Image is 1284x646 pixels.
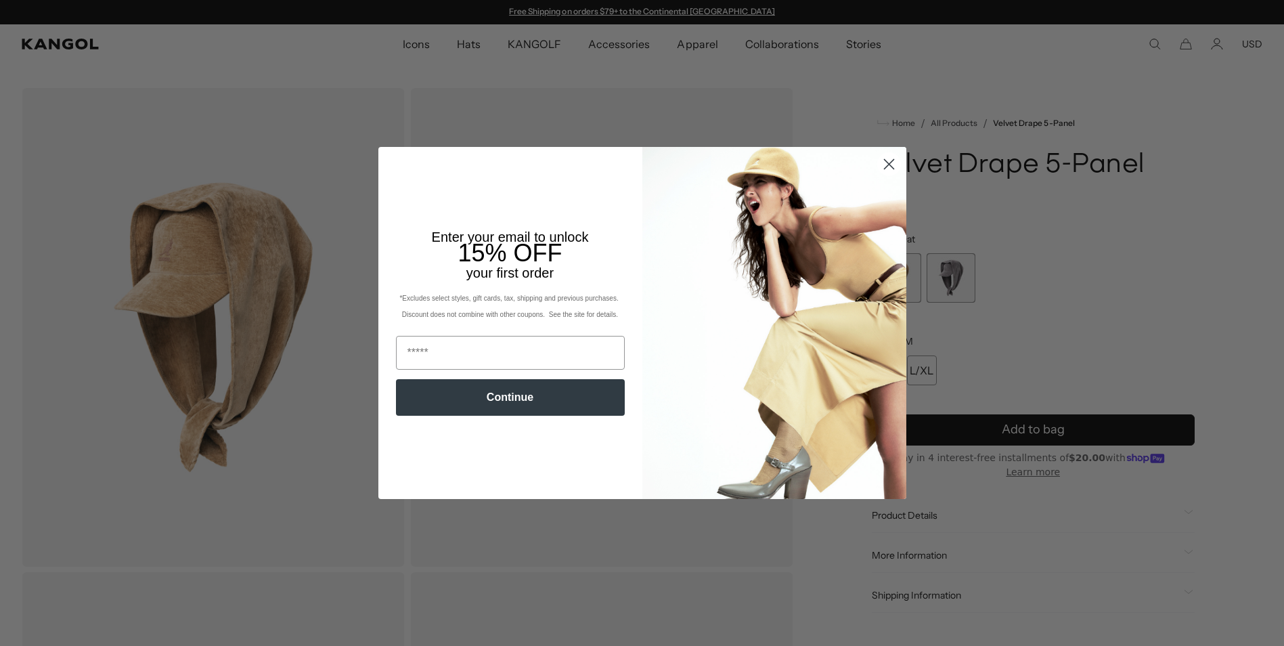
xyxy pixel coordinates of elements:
[877,152,901,176] button: Close dialog
[458,239,562,267] span: 15% OFF
[399,295,620,318] span: *Excludes select styles, gift cards, tax, shipping and previous purchases. Discount does not comb...
[642,147,906,499] img: 93be19ad-e773-4382-80b9-c9d740c9197f.jpeg
[466,265,554,280] span: your first order
[396,336,625,370] input: Email
[396,379,625,416] button: Continue
[432,230,589,244] span: Enter your email to unlock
